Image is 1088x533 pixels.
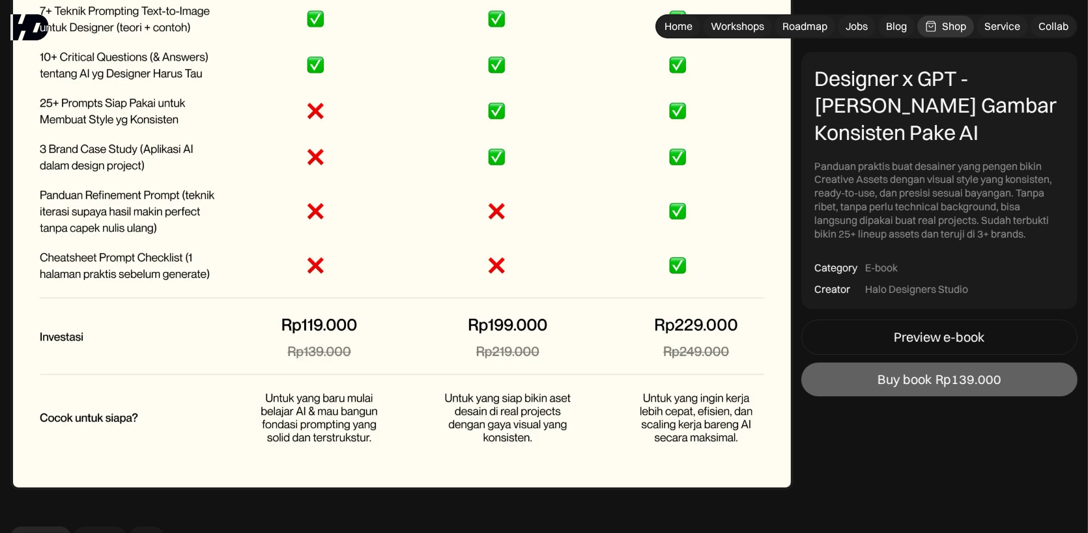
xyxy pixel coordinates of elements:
[703,16,772,37] a: Workshops
[782,20,827,33] div: Roadmap
[936,372,1001,387] div: Rp139.000
[977,16,1028,37] a: Service
[775,16,835,37] a: Roadmap
[1038,20,1068,33] div: Collab
[665,20,693,33] div: Home
[814,282,850,296] div: Creator
[846,20,868,33] div: Jobs
[984,20,1020,33] div: Service
[942,20,966,33] div: Shop
[801,362,1078,396] a: Buy bookRp139.000
[711,20,764,33] div: Workshops
[917,16,974,37] a: Shop
[878,372,932,387] div: Buy book
[886,20,907,33] div: Blog
[838,16,876,37] a: Jobs
[865,262,898,275] div: E-book
[895,329,985,345] div: Preview e-book
[1031,16,1076,37] a: Collab
[657,16,700,37] a: Home
[814,159,1065,241] div: Panduan praktis buat desainer yang pengen bikin Creative Assets dengan visual style yang konsiste...
[814,262,857,275] div: Category
[814,65,1065,146] div: Designer x GPT - [PERSON_NAME] Gambar Konsisten Pake AI
[878,16,915,37] a: Blog
[865,282,968,296] div: Halo Designers Studio
[801,320,1078,355] a: Preview e-book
